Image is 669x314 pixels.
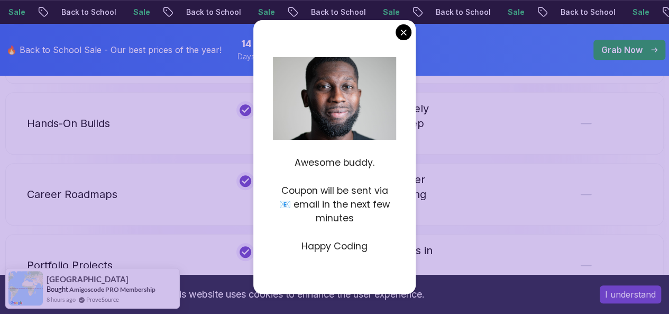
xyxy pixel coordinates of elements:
span: Bought [47,285,68,293]
span: Days [237,51,255,62]
p: Back to School [402,7,474,17]
p: Sale [224,7,258,17]
p: Back to School [152,7,224,17]
p: Grab Now [601,43,643,56]
span: 14 Days [241,37,252,51]
p: Portfolio Projects [27,258,113,273]
img: provesource social proof notification image [8,271,43,306]
div: Follow clear paths from beginner → hired → senior, without getting lost in random tutorials. [236,172,433,217]
p: 🔥 Back to School Sale - Our best prices of the year! [6,43,222,56]
p: Sale [99,7,133,17]
a: Amigoscode PRO Membership [69,285,155,293]
span: [GEOGRAPHIC_DATA] [47,275,129,284]
p: Back to School [277,7,349,17]
p: Hands-On Builds [27,116,110,131]
p: Back to School [28,7,99,17]
div: Graduate with professional apps in your portfolio that impress recruiters. [236,243,433,288]
p: Sale [349,7,383,17]
button: Accept cookies [600,285,661,303]
a: ProveSource [86,295,119,304]
p: Back to School [527,7,599,17]
p: Sale [599,7,633,17]
p: Career Roadmaps [27,187,117,202]
div: This website uses cookies to enhance the user experience. [8,283,584,306]
p: Sale [474,7,508,17]
span: 8 hours ago [47,295,76,304]
div: Apply what you learn immediately by building real applications step by step. [236,101,433,146]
